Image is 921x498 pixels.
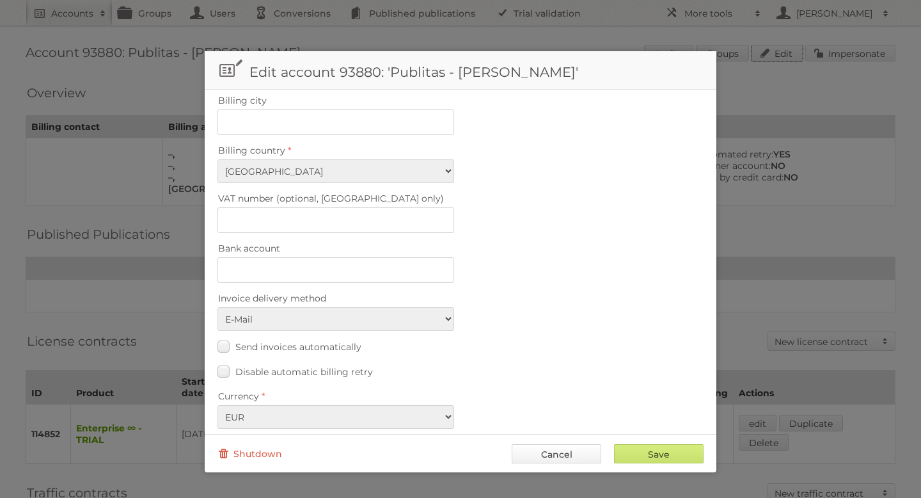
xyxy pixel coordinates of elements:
[218,95,267,106] span: Billing city
[218,193,444,204] span: VAT number (optional, [GEOGRAPHIC_DATA] only)
[235,366,373,378] span: Disable automatic billing retry
[218,293,326,304] span: Invoice delivery method
[218,243,280,254] span: Bank account
[614,444,704,463] input: Save
[235,341,361,353] span: Send invoices automatically
[218,390,259,402] span: Currency
[205,51,716,90] h1: Edit account 93880: 'Publitas - [PERSON_NAME]'
[512,444,601,463] a: Cancel
[218,145,285,156] span: Billing country
[217,444,282,463] a: Shutdown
